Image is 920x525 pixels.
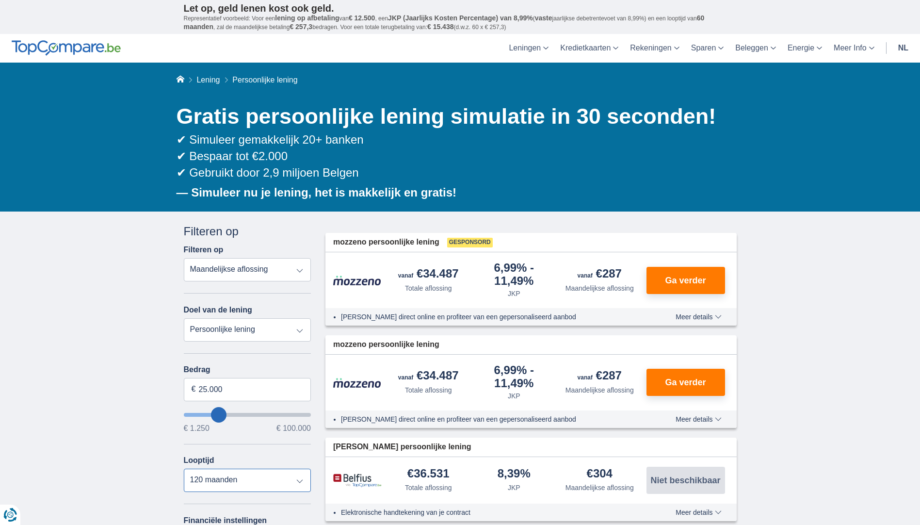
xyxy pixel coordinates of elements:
span: € 1.250 [184,425,210,432]
div: 6,99% [475,262,553,287]
div: ✔ Simuleer gemakkelijk 20+ banken ✔ Bespaar tot €2.000 ✔ Gebruikt door 2,9 miljoen Belgen [177,131,737,181]
div: Maandelijkse aflossing [565,283,634,293]
span: mozzeno persoonlijke lening [333,339,439,350]
p: Representatief voorbeeld: Voor een van , een ( jaarlijkse debetrentevoet van 8,99%) en een loopti... [184,14,737,32]
button: Niet beschikbaar [646,467,725,494]
a: Beleggen [729,34,782,63]
span: € 100.000 [276,425,311,432]
div: Filteren op [184,223,311,240]
div: 8,39% [498,468,531,481]
div: Maandelijkse aflossing [565,483,634,492]
span: 60 maanden [184,14,705,31]
button: Ga verder [646,369,725,396]
span: [PERSON_NAME] persoonlijke lening [333,442,471,453]
span: Meer details [676,313,721,320]
div: Totale aflossing [405,483,452,492]
a: Lening [196,76,220,84]
span: Meer details [676,509,721,516]
label: Looptijd [184,456,214,465]
a: nl [892,34,914,63]
li: Elektronische handtekening van je contract [341,508,640,517]
b: — Simuleer nu je lening, het is makkelijk en gratis! [177,186,457,199]
a: Sparen [685,34,730,63]
div: 6,99% [475,364,553,389]
span: Gesponsord [447,238,493,247]
div: €34.487 [398,370,459,383]
img: product.pl.alt Mozzeno [333,275,382,286]
a: Home [177,76,184,84]
div: €287 [578,268,622,281]
div: Maandelijkse aflossing [565,385,634,395]
div: Totale aflossing [405,385,452,395]
img: product.pl.alt Mozzeno [333,377,382,388]
a: Meer Info [828,34,880,63]
p: Let op, geld lenen kost ook geld. [184,2,737,14]
span: Ga verder [665,378,706,387]
a: Energie [782,34,828,63]
span: Meer details [676,416,721,423]
span: vaste [535,14,552,22]
label: Doel van de lening [184,306,252,314]
label: Filteren op [184,246,224,254]
span: Persoonlijke lening [232,76,297,84]
button: Ga verder [646,267,725,294]
img: product.pl.alt Belfius [333,474,382,488]
button: Meer details [668,313,728,321]
div: €36.531 [407,468,450,481]
span: € [192,384,196,395]
label: Bedrag [184,365,311,374]
input: wantToBorrow [184,413,311,417]
li: [PERSON_NAME] direct online en profiteer van een gepersonaliseerd aanbod [341,414,640,424]
div: €304 [587,468,613,481]
div: JKP [508,391,520,401]
button: Meer details [668,509,728,516]
span: € 15.438 [427,23,454,31]
span: mozzeno persoonlijke lening [333,237,439,248]
label: Financiële instellingen [184,516,267,525]
button: Meer details [668,415,728,423]
a: Rekeningen [624,34,685,63]
h1: Gratis persoonlijke lening simulatie in 30 seconden! [177,101,737,131]
img: TopCompare [12,40,121,56]
span: € 257,3 [290,23,312,31]
li: [PERSON_NAME] direct online en profiteer van een gepersonaliseerd aanbod [341,312,640,322]
div: €34.487 [398,268,459,281]
div: €287 [578,370,622,383]
div: JKP [508,289,520,298]
span: Ga verder [665,276,706,285]
span: Niet beschikbaar [650,476,720,485]
span: lening op afbetaling [275,14,339,22]
a: Kredietkaarten [554,34,624,63]
div: Totale aflossing [405,283,452,293]
span: JKP (Jaarlijks Kosten Percentage) van 8,99% [388,14,533,22]
div: JKP [508,483,520,492]
span: € 12.500 [349,14,375,22]
a: Leningen [503,34,554,63]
